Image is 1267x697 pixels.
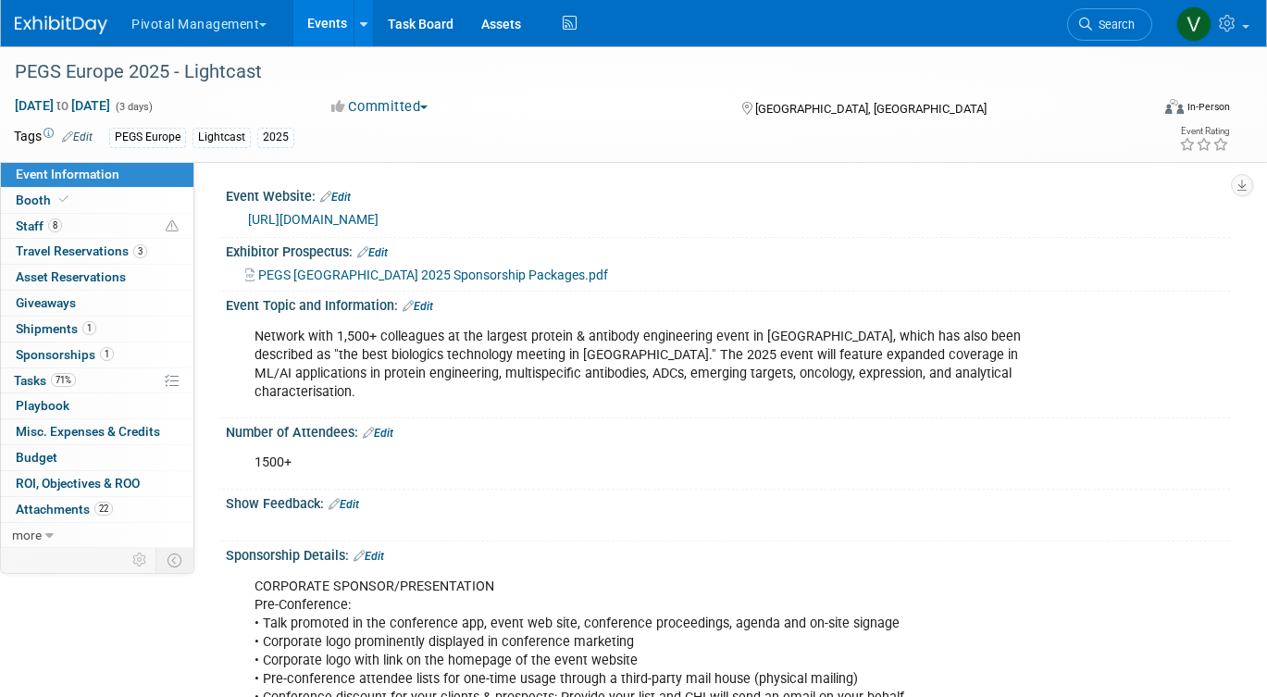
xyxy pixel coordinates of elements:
a: Staff8 [1,214,193,239]
span: (3 days) [114,101,153,113]
a: Edit [329,498,359,511]
div: Event Topic and Information: [226,292,1230,316]
a: Sponsorships1 [1,342,193,367]
img: Valerie Weld [1176,6,1211,42]
span: Attachments [16,502,113,517]
a: Edit [357,246,388,259]
span: 3 [133,244,147,258]
span: Misc. Expenses & Credits [16,424,160,439]
div: PEGS Europe [109,128,186,147]
div: Network with 1,500+ colleagues at the largest protein & antibody engineering event in [GEOGRAPHIC... [242,318,1035,411]
div: PEGS Europe 2025 - Lightcast [8,56,1126,89]
a: Playbook [1,393,193,418]
a: Misc. Expenses & Credits [1,419,193,444]
span: Asset Reservations [16,269,126,284]
a: Edit [403,300,433,313]
span: Potential Scheduling Conflict -- at least one attendee is tagged in another overlapping event. [166,218,179,235]
img: Format-Inperson.png [1165,99,1184,114]
span: to [54,98,71,113]
img: ExhibitDay [15,16,107,34]
span: Staff [16,218,62,233]
span: 22 [94,502,113,516]
a: Edit [363,427,393,440]
a: Budget [1,445,193,470]
div: Sponsorship Details: [226,541,1230,566]
div: 2025 [257,128,294,147]
span: ROI, Objectives & ROO [16,476,140,491]
a: more [1,523,193,548]
a: Travel Reservations3 [1,239,193,264]
td: Tags [14,127,93,148]
div: In-Person [1186,100,1230,114]
span: 1 [82,321,96,335]
span: Travel Reservations [16,243,147,258]
span: Giveaways [16,295,76,310]
span: PEGS [GEOGRAPHIC_DATA] 2025 Sponsorship Packages.pdf [258,268,608,282]
span: Booth [16,193,72,207]
span: more [12,528,42,542]
span: Event Information [16,167,119,181]
a: PEGS [GEOGRAPHIC_DATA] 2025 Sponsorship Packages.pdf [245,268,608,282]
span: 8 [48,218,62,232]
span: Search [1092,18,1135,31]
span: 71% [51,373,76,387]
a: Edit [354,550,384,563]
div: Number of Attendees: [226,418,1230,442]
i: Booth reservation complete [59,194,68,205]
span: [DATE] [DATE] [14,97,111,114]
div: Exhibitor Prospectus: [226,238,1230,262]
a: Giveaways [1,291,193,316]
span: Tasks [14,373,76,388]
a: [URL][DOMAIN_NAME] [248,212,379,227]
a: Search [1067,8,1152,41]
button: Committed [325,97,435,117]
div: Show Feedback: [226,490,1230,514]
a: Shipments1 [1,317,193,342]
a: Asset Reservations [1,265,193,290]
a: Edit [320,191,351,204]
span: Shipments [16,321,96,336]
div: 1500+ [242,444,1035,481]
div: Event Rating [1179,127,1229,136]
span: Sponsorships [16,347,114,362]
td: Toggle Event Tabs [156,548,194,572]
a: Tasks71% [1,368,193,393]
div: Event Format [1050,96,1230,124]
span: Budget [16,450,57,465]
a: ROI, Objectives & ROO [1,471,193,496]
span: 1 [100,347,114,361]
div: Event Website: [226,182,1230,206]
span: Playbook [16,398,69,413]
a: Attachments22 [1,497,193,522]
a: Edit [62,131,93,143]
td: Personalize Event Tab Strip [124,548,156,572]
div: Lightcast [193,128,251,147]
a: Event Information [1,162,193,187]
span: [GEOGRAPHIC_DATA], [GEOGRAPHIC_DATA] [755,102,987,116]
a: Booth [1,188,193,213]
